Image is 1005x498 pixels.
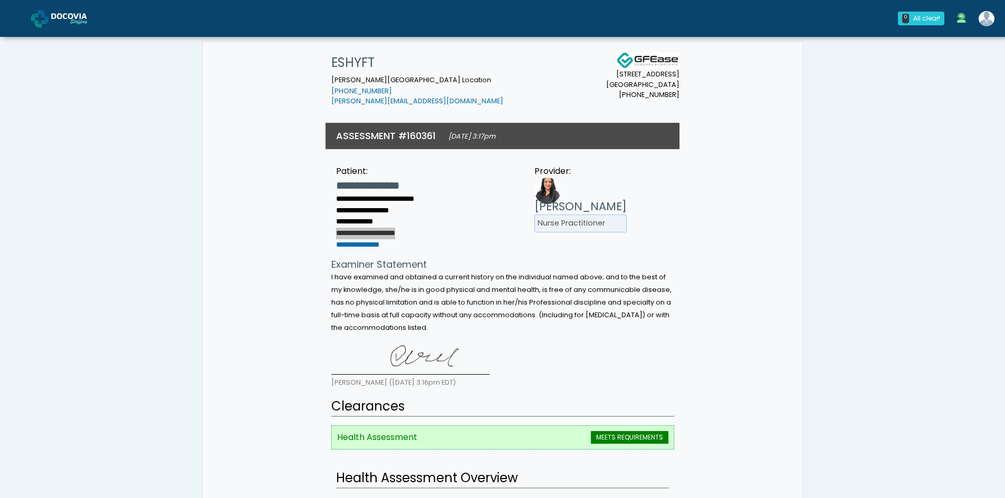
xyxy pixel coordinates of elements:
[892,7,951,30] a: 0 All clear!
[336,165,435,178] div: Patient:
[534,199,627,214] h3: [PERSON_NAME]
[331,96,503,105] a: [PERSON_NAME][EMAIL_ADDRESS][DOMAIN_NAME]
[902,14,909,23] div: 0
[331,52,503,73] h1: ESHYFT
[591,431,668,444] span: MEETS REQUIREMENTS
[31,1,104,35] a: Docovia
[331,378,456,387] small: [PERSON_NAME] ([DATE] 3:16pm EDT)
[913,14,940,23] div: All clear!
[331,338,490,375] img: 3UAHYwAAAAZJREFUAwBuNJ8NxpFMegAAAABJRU5ErkJggg==
[534,178,561,204] img: Provider image
[979,11,994,26] img: Shakerra Crippen
[331,259,674,270] h4: Examiner Statement
[331,75,503,106] small: [PERSON_NAME][GEOGRAPHIC_DATA] Location
[616,52,679,69] img: Docovia Staffing Logo
[336,468,669,489] h2: Health Assessment Overview
[534,214,627,232] li: Nurse Practitioner
[51,13,104,24] img: Docovia
[448,132,495,141] small: [DATE] 3:17pm
[606,69,679,100] small: [STREET_ADDRESS] [GEOGRAPHIC_DATA] [PHONE_NUMBER]
[331,86,392,95] a: [PHONE_NUMBER]
[331,397,674,417] h2: Clearances
[331,425,674,450] li: Health Assessment
[534,165,627,178] div: Provider:
[31,10,49,27] img: Docovia
[8,4,40,36] button: Open LiveChat chat widget
[336,129,436,142] h3: ASSESSMENT #160361
[331,272,672,332] small: I have examined and obtained a current history on the individual named above; and to the best of ...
